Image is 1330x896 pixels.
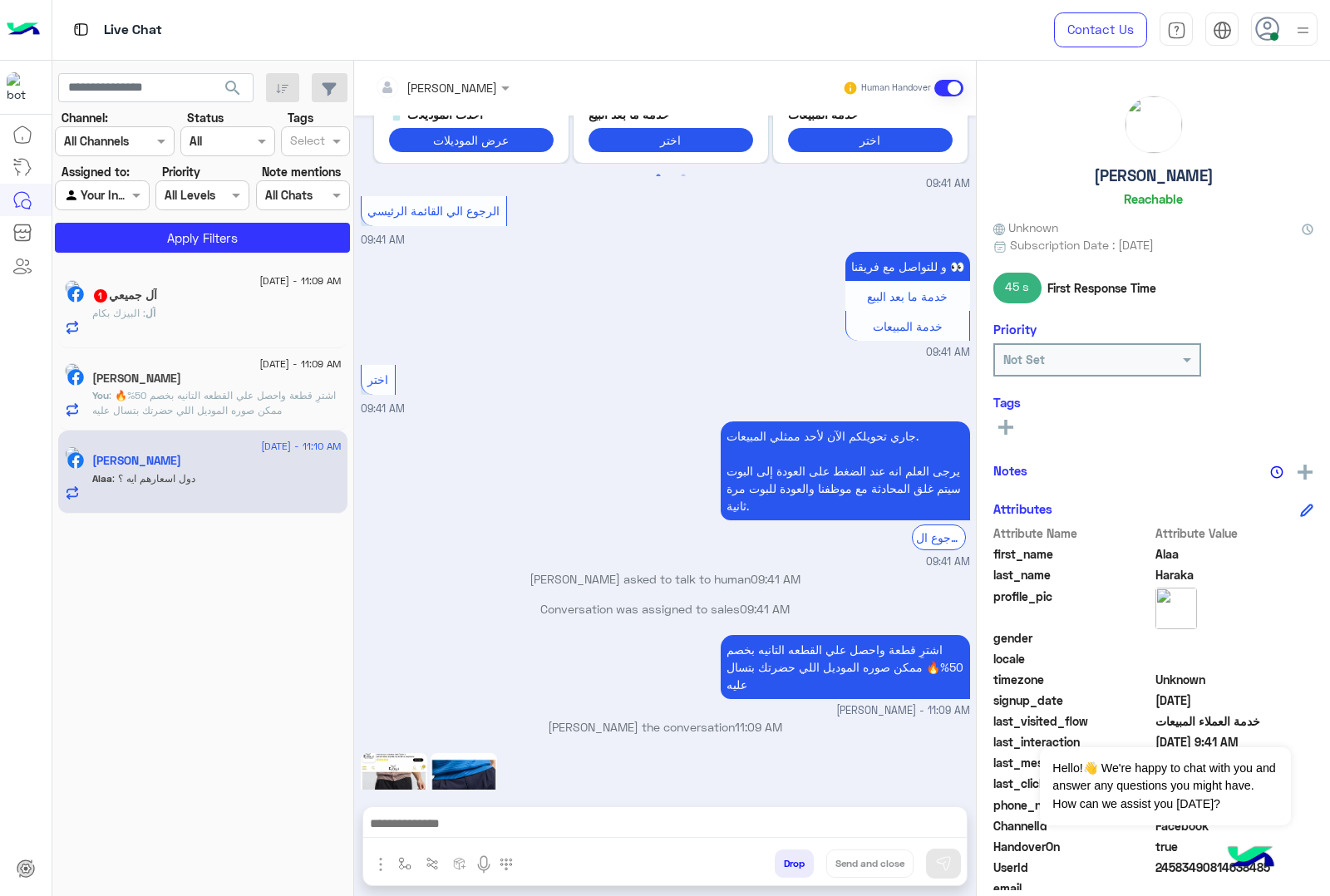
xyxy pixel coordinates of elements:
span: 09:41 AM [926,554,970,570]
img: send message [935,855,952,872]
span: last_interaction [993,733,1152,751]
span: Attribute Value [1155,524,1314,542]
label: Note mentions [262,163,341,180]
span: true [1155,838,1314,855]
img: picture [1126,96,1182,153]
img: add [1298,465,1313,480]
span: البيزك بكام [92,307,145,319]
span: [DATE] - 11:09 AM [259,357,341,372]
span: last_message [993,754,1152,771]
span: HandoverOn [993,838,1152,855]
span: 24583490814638485 [1155,859,1314,876]
span: You [92,389,109,401]
h6: Priority [993,322,1037,337]
span: Hello!👋 We're happy to chat with you and answer any questions you might have. How can we assist y... [1040,747,1290,825]
span: [PERSON_NAME] - 11:09 AM [836,703,970,719]
a: Contact Us [1054,12,1147,47]
span: 0 [1155,817,1314,834]
span: UserId [993,859,1152,876]
img: tab [71,19,91,40]
p: 6/9/2025, 9:41 AM [721,421,970,520]
p: Live Chat [104,19,162,42]
span: timezone [993,671,1152,688]
span: 09:41 AM [926,176,970,192]
button: Apply Filters [55,223,350,253]
label: Tags [288,109,313,126]
p: 6/9/2025, 9:41 AM [845,252,970,281]
img: picture [65,446,80,461]
span: First Response Time [1047,279,1156,297]
div: الرجوع ال Bot [912,524,966,550]
button: اختر [788,128,953,152]
span: 09:41 AM [740,602,790,616]
span: null [1155,650,1314,667]
span: null [1155,629,1314,647]
img: make a call [500,858,513,871]
span: first_name [993,545,1152,563]
button: 2 of 2 [675,168,692,185]
button: select flow [392,849,419,877]
span: آل [145,307,155,319]
p: خدمة ما بعد البيع [589,106,753,123]
span: Subscription Date : [DATE] [1010,236,1154,254]
label: Priority [162,163,200,180]
span: ChannelId [993,817,1152,834]
span: locale [993,650,1152,667]
span: 1 [94,289,107,303]
img: picture [65,280,80,295]
img: Image [361,753,427,853]
button: Trigger scenario [419,849,446,877]
h6: Notes [993,463,1027,478]
img: select flow [398,857,411,870]
img: Facebook [67,286,84,303]
small: Human Handover [861,81,931,95]
span: gender [993,629,1152,647]
img: hulul-logo.png [1222,830,1280,888]
img: 713415422032625 [7,72,37,102]
button: 1 of 2 [650,168,667,185]
span: Alaa [92,472,112,485]
span: خدمة ما بعد البيع [867,289,948,303]
span: Haraka [1155,566,1314,583]
button: عرض الموديلات [389,128,554,152]
span: اختر [367,372,388,386]
span: دول اسعارهم ايه ؟ [112,472,195,485]
button: Send and close [826,849,914,878]
p: أحدث الموديلات 👕 [389,106,554,123]
span: signup_date [993,692,1152,709]
span: خدمة المبيعات [873,319,943,333]
label: Status [187,109,224,126]
img: picture [65,363,80,378]
span: phone_number [993,796,1152,814]
span: 09:41 AM [361,402,405,415]
h6: Attributes [993,501,1052,516]
button: create order [446,849,474,877]
span: last_clicked_button [993,775,1152,792]
span: 45 s [993,273,1042,303]
p: خدمة المبيعات [788,106,953,123]
span: 09:41 AM [926,345,970,361]
button: اختر [589,128,753,152]
span: Alaa [1155,545,1314,563]
p: Conversation was assigned to sales [361,600,970,618]
button: search [213,73,254,109]
h5: [PERSON_NAME] [1094,166,1214,185]
span: profile_pic [993,588,1152,626]
span: [DATE] - 11:10 AM [261,439,341,454]
button: Drop [775,849,814,878]
span: 09:41 AM [751,572,800,586]
img: send attachment [371,854,391,874]
img: Facebook [67,369,84,386]
span: اشترِ قطعة واحصل علي القطعه التانيه بخصم 50%🔥 ممكن صوره الموديل اللي حضرتك بتسال عليه [92,389,336,416]
h5: آل جميعي [92,288,157,303]
p: [PERSON_NAME] asked to talk to human [361,570,970,588]
label: Channel: [62,109,108,126]
span: Unknown [1155,671,1314,688]
h6: Reachable [1124,191,1183,206]
h6: Tags [993,395,1313,410]
span: [DATE] - 11:09 AM [259,273,341,288]
div: Select [288,131,325,153]
img: Image [431,753,497,853]
h5: Alaa Haraka [92,454,181,468]
span: 09:41 AM [361,234,405,246]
